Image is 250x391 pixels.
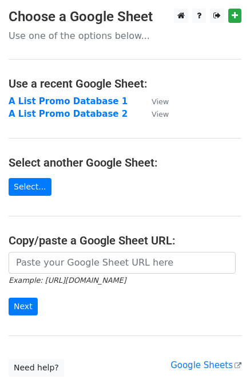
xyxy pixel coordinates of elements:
input: Paste your Google Sheet URL here [9,252,236,274]
a: Google Sheets [170,360,241,370]
a: View [140,96,169,106]
h3: Choose a Google Sheet [9,9,241,25]
a: View [140,109,169,119]
h4: Select another Google Sheet: [9,156,241,169]
input: Next [9,298,38,315]
a: A List Promo Database 2 [9,109,128,119]
small: View [152,97,169,106]
small: View [152,110,169,119]
h4: Copy/paste a Google Sheet URL: [9,234,241,247]
p: Use one of the options below... [9,30,241,42]
small: Example: [URL][DOMAIN_NAME] [9,276,126,285]
a: Select... [9,178,51,196]
a: A List Promo Database 1 [9,96,128,106]
h4: Use a recent Google Sheet: [9,77,241,90]
a: Need help? [9,359,64,377]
